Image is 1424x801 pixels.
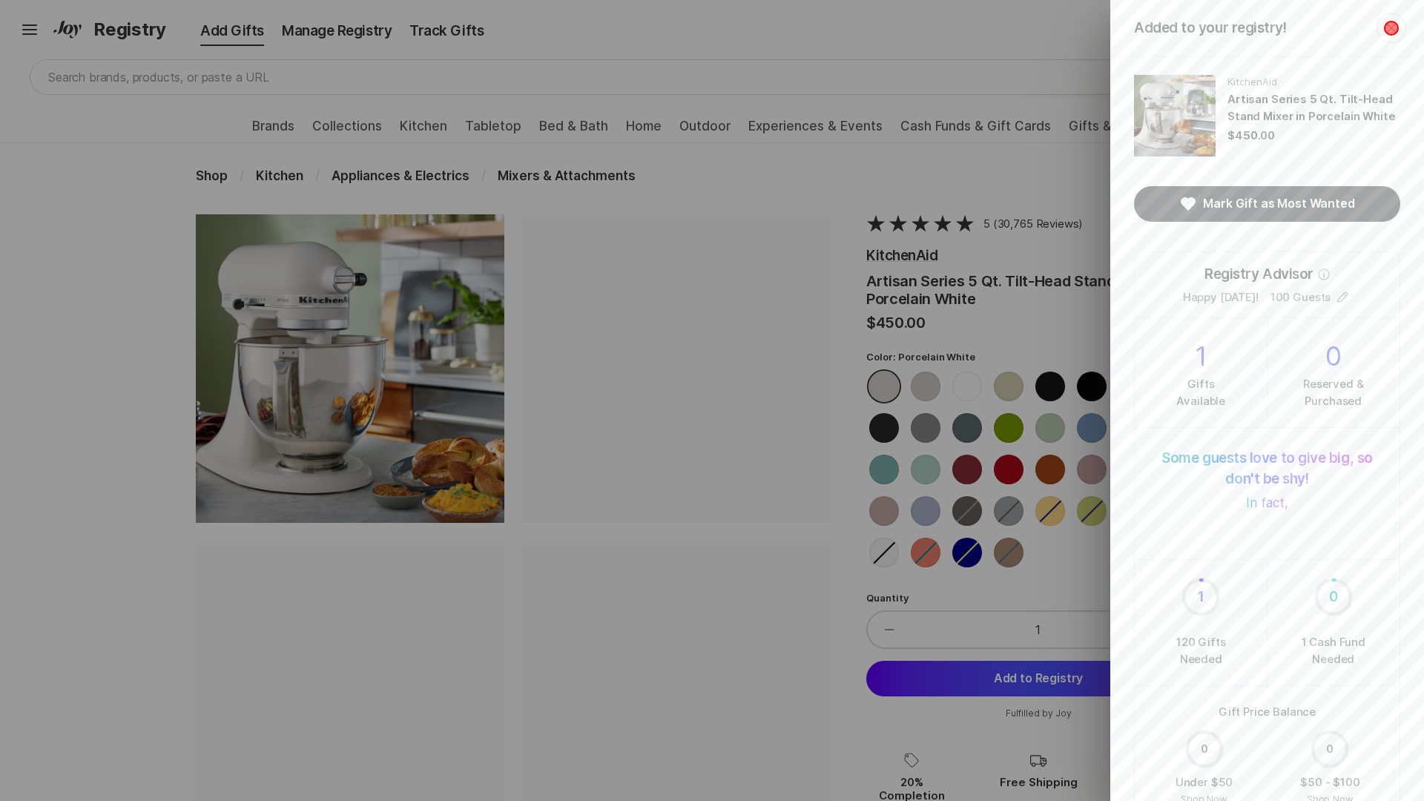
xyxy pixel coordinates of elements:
[1176,774,1233,791] p: Under $50
[1195,336,1207,376] p: 1
[1176,634,1226,667] p: 120 Gifts Needed
[1326,741,1334,756] p: 0
[1204,264,1313,285] p: Registry Advisor
[1227,128,1275,143] p: $450.00
[1201,741,1208,756] p: 0
[1183,289,1259,306] p: Happy [DATE]!
[1134,186,1400,222] button: Mark Gift as Most Wanted
[1270,289,1331,306] p: 100 Guests
[1227,75,1400,88] p: KitchenAid
[1197,587,1204,607] p: 1
[1300,774,1360,791] p: $50 - $100
[1153,448,1382,489] p: Some guests love to give big, so don't be shy!
[1334,289,1351,306] button: Edit Guest Count
[1227,91,1400,125] p: Artisan Series 5 Qt. Tilt-Head Stand Mixer in Porcelain White
[1302,634,1365,667] p: 1 Cash Fund Needed
[1153,704,1382,721] p: Gift Price Balance
[1329,587,1338,607] p: 0
[1176,376,1225,409] p: Gifts Available
[1303,376,1364,409] p: Reserved & Purchased
[1246,495,1288,510] p: In fact,
[1377,13,1406,43] button: Close
[1325,336,1342,376] p: 0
